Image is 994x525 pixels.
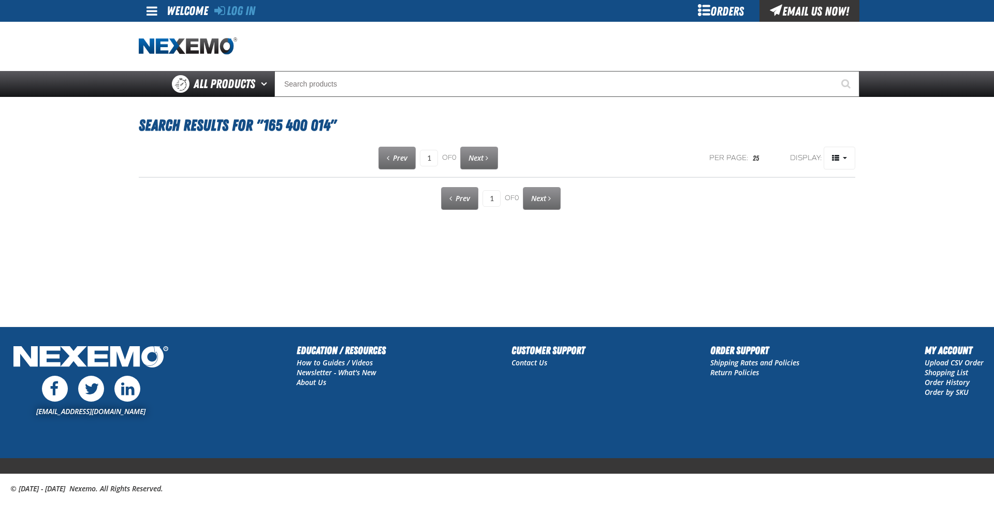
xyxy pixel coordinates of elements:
[297,367,376,377] a: Newsletter - What's New
[710,367,759,377] a: Return Policies
[709,153,749,163] span: Per page:
[483,190,501,207] input: Current page number
[515,194,519,202] span: 0
[452,153,456,162] span: 0
[36,406,145,416] a: [EMAIL_ADDRESS][DOMAIN_NAME]
[214,4,255,18] a: Log In
[511,343,585,358] h2: Customer Support
[710,358,799,367] a: Shipping Rates and Policies
[710,343,799,358] h2: Order Support
[925,343,984,358] h2: My Account
[925,377,970,387] a: Order History
[139,37,237,55] a: Home
[824,147,855,169] span: Product Grid Views Toolbar
[297,358,373,367] a: How to Guides / Videos
[139,111,855,139] h1: Search Results for "165 400 014"
[139,37,237,55] img: Nexemo logo
[442,153,456,163] span: of
[194,75,255,93] span: All Products
[297,343,386,358] h2: Education / Resources
[790,153,822,162] span: Display:
[297,377,326,387] a: About Us
[505,194,519,203] span: of
[824,147,855,169] button: Product Grid Views Toolbar
[10,343,171,373] img: Nexemo Logo
[925,358,984,367] a: Upload CSV Order
[420,150,438,166] input: Current page number
[274,71,859,97] input: Search
[257,71,274,97] button: Open All Products pages
[925,367,968,377] a: Shopping List
[511,358,547,367] a: Contact Us
[925,387,969,397] a: Order by SKU
[834,71,859,97] button: Start Searching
